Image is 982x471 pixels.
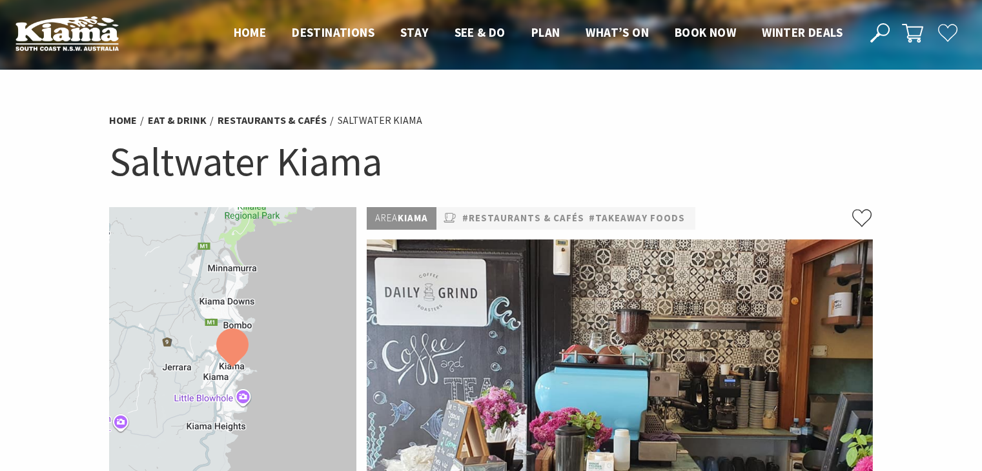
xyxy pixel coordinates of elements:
[762,25,843,40] span: Winter Deals
[109,114,137,127] a: Home
[338,112,422,129] li: Saltwater Kiama
[221,23,855,44] nav: Main Menu
[462,210,584,226] a: #Restaurants & Cafés
[400,25,429,40] span: Stay
[589,210,685,226] a: #Takeaway Foods
[15,15,119,51] img: Kiama Logo
[367,207,436,230] p: Kiama
[148,114,207,127] a: Eat & Drink
[455,25,506,40] span: See & Do
[531,25,560,40] span: Plan
[675,25,736,40] span: Book now
[586,25,649,40] span: What’s On
[292,25,374,40] span: Destinations
[234,25,267,40] span: Home
[109,135,874,188] h1: Saltwater Kiama
[218,114,327,127] a: Restaurants & Cafés
[375,212,398,224] span: Area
